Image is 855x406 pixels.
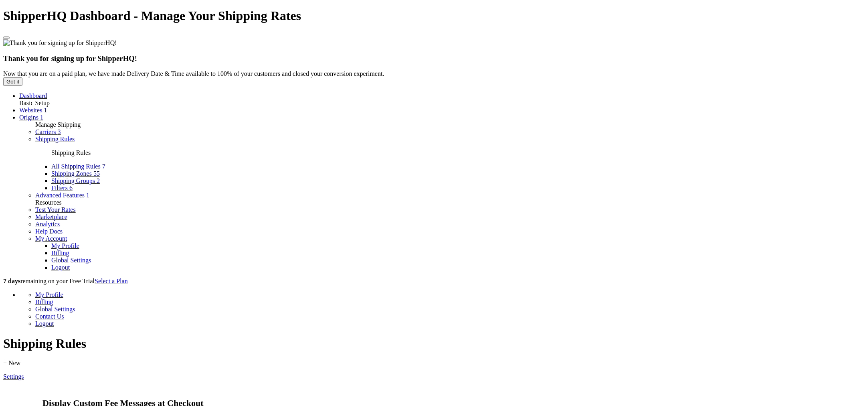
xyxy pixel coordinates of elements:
[35,298,852,306] li: Billing
[95,278,128,284] a: Select a Plan
[35,306,75,313] a: Global Settings
[93,170,100,177] span: 55
[86,192,89,199] span: 1
[35,228,63,235] a: Help Docs
[19,114,852,121] li: Origins
[19,107,42,114] span: Websites
[102,163,105,170] span: 7
[51,250,852,257] li: Billing
[51,163,852,170] li: All Shipping Rules
[35,228,852,235] li: Help Docs
[35,136,852,192] li: Shipping Rules
[51,177,95,184] span: Shipping Groups
[97,177,100,184] span: 2
[19,114,38,121] span: Origins
[35,291,63,298] a: My Profile
[35,128,56,135] span: Carriers
[3,8,852,23] h1: ShipperHQ Dashboard - Manage Your Shipping Rates
[51,257,852,264] li: Global Settings
[35,213,852,221] li: Marketplace
[35,206,76,213] a: Test Your Rates
[3,54,852,63] h3: Thank you for signing up for ShipperHQ!
[35,192,85,199] span: Advanced Features
[3,39,117,47] img: Thank you for signing up for ShipperHQ!
[35,298,53,305] a: Billing
[44,107,47,114] span: 1
[51,149,852,156] p: Shipping Rules
[51,185,73,191] a: Filters 6
[35,199,852,206] div: Resources
[3,77,22,86] button: Got it
[19,92,47,99] a: Dashboard
[19,92,852,99] li: Dashboard
[51,170,100,177] a: Shipping Zones 55
[51,163,105,170] a: All Shipping Rules 7
[35,206,852,213] li: Test Your Rates
[35,213,67,220] a: Marketplace
[35,221,60,227] a: Analytics
[35,320,54,327] a: Logout
[35,192,89,199] a: Advanced Features 1
[51,242,852,250] li: My Profile
[35,136,75,142] a: Shipping Rules
[51,257,91,264] a: Global Settings
[19,99,852,107] div: Basic Setup
[51,163,101,170] span: All Shipping Rules
[51,177,100,184] a: Shipping Groups 2
[69,185,73,191] span: 6
[58,128,61,135] span: 3
[35,291,852,298] li: My Profile
[51,250,69,256] a: Billing
[35,320,852,327] li: Logout
[3,278,852,285] div: remaining on your Free Trial
[19,107,852,114] li: Websites
[19,107,47,114] a: Websites 1
[3,336,852,351] h1: Shipping Rules
[51,185,68,191] span: Filters
[51,242,79,249] a: My Profile
[19,114,43,121] a: Origins 1
[40,114,43,121] span: 1
[51,170,852,177] li: Shipping Zones
[35,121,852,128] div: Manage Shipping
[35,221,852,228] li: Analytics
[51,177,852,185] li: Shipping Groups
[35,192,852,199] li: Advanced Features
[51,170,92,177] span: Shipping Zones
[35,306,852,313] li: Global Settings
[35,313,64,320] a: Contact Us
[3,278,20,284] strong: 7 days
[35,313,852,320] li: Contact Us
[3,70,852,77] div: Now that you are on a paid plan, we have made Delivery Date & Time available to 100% of your cust...
[35,235,67,242] a: My Account
[35,128,61,135] a: Carriers 3
[3,359,852,367] p: + New
[51,185,852,192] li: Filters
[51,264,70,271] a: Logout
[3,373,24,380] a: Settings
[35,235,852,271] li: My Account
[35,128,852,136] li: Carriers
